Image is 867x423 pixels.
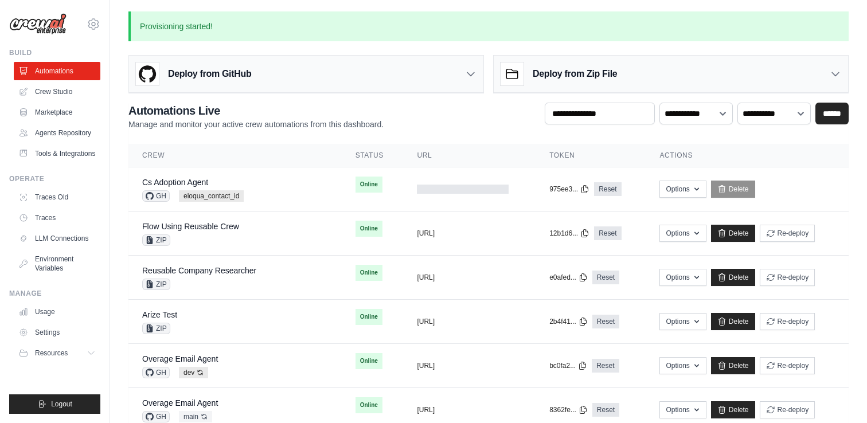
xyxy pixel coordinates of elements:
[142,354,218,363] a: Overage Email Agent
[128,11,849,41] p: Provisioning started!
[760,313,815,330] button: Re-deploy
[711,401,755,418] a: Delete
[711,269,755,286] a: Delete
[711,313,755,330] a: Delete
[142,323,170,334] span: ZIP
[9,48,100,57] div: Build
[549,185,589,194] button: 975ee3...
[356,353,382,369] span: Online
[659,401,706,418] button: Options
[51,399,72,409] span: Logout
[592,359,619,373] a: Reset
[549,317,588,326] button: 2b4f41...
[179,367,208,378] span: dev
[356,309,382,325] span: Online
[549,229,589,238] button: 12b1d6...
[356,221,382,237] span: Online
[659,313,706,330] button: Options
[14,103,100,122] a: Marketplace
[549,273,588,282] button: e0afed...
[9,13,67,35] img: Logo
[14,323,100,342] a: Settings
[179,190,244,202] span: eloqua_contact_id
[14,229,100,248] a: LLM Connections
[549,405,588,414] button: 8362fe...
[14,250,100,277] a: Environment Variables
[342,144,404,167] th: Status
[549,361,587,370] button: bc0fa2...
[594,226,621,240] a: Reset
[9,174,100,183] div: Operate
[536,144,646,167] th: Token
[179,411,212,422] span: main
[142,279,170,290] span: ZIP
[711,357,755,374] a: Delete
[142,310,177,319] a: Arize Test
[711,225,755,242] a: Delete
[760,269,815,286] button: Re-deploy
[142,266,256,275] a: Reusable Company Researcher
[142,234,170,246] span: ZIP
[9,394,100,414] button: Logout
[128,144,342,167] th: Crew
[403,144,536,167] th: URL
[168,67,251,81] h3: Deploy from GitHub
[592,271,619,284] a: Reset
[142,367,170,378] span: GH
[760,225,815,242] button: Re-deploy
[128,103,384,119] h2: Automations Live
[592,315,619,328] a: Reset
[760,357,815,374] button: Re-deploy
[142,178,208,187] a: Cs Adoption Agent
[142,222,239,231] a: Flow Using Reusable Crew
[136,62,159,85] img: GitHub Logo
[356,265,382,281] span: Online
[659,225,706,242] button: Options
[142,398,218,408] a: Overage Email Agent
[659,357,706,374] button: Options
[646,144,849,167] th: Actions
[128,119,384,130] p: Manage and monitor your active crew automations from this dashboard.
[9,289,100,298] div: Manage
[14,62,100,80] a: Automations
[711,181,755,198] a: Delete
[35,348,68,358] span: Resources
[142,190,170,202] span: GH
[14,83,100,101] a: Crew Studio
[14,344,100,362] button: Resources
[356,397,382,413] span: Online
[142,411,170,422] span: GH
[594,182,621,196] a: Reset
[533,67,617,81] h3: Deploy from Zip File
[14,124,100,142] a: Agents Repository
[356,177,382,193] span: Online
[592,403,619,417] a: Reset
[659,181,706,198] button: Options
[14,144,100,163] a: Tools & Integrations
[14,303,100,321] a: Usage
[14,209,100,227] a: Traces
[659,269,706,286] button: Options
[760,401,815,418] button: Re-deploy
[14,188,100,206] a: Traces Old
